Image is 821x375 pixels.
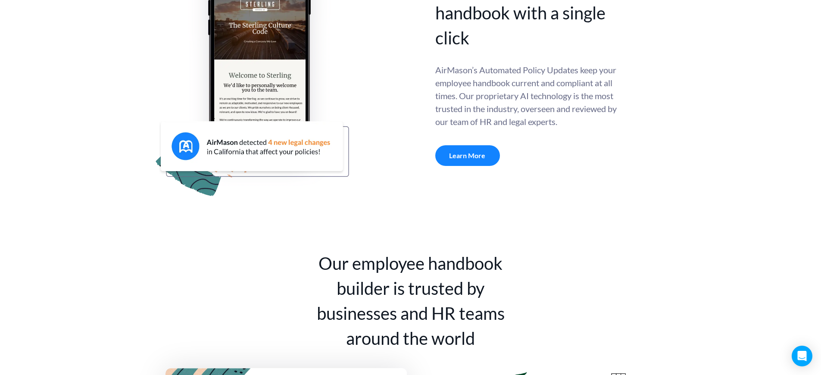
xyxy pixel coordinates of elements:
div: AirMason’s Automated Policy Updates keep your employee handbook current and compliant at all time... [435,63,618,128]
a: Learn More [435,145,500,166]
div: Our employee handbook builder is trusted by businesses and HR teams around the world [303,251,518,351]
div: Open Intercom Messenger [792,346,812,366]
